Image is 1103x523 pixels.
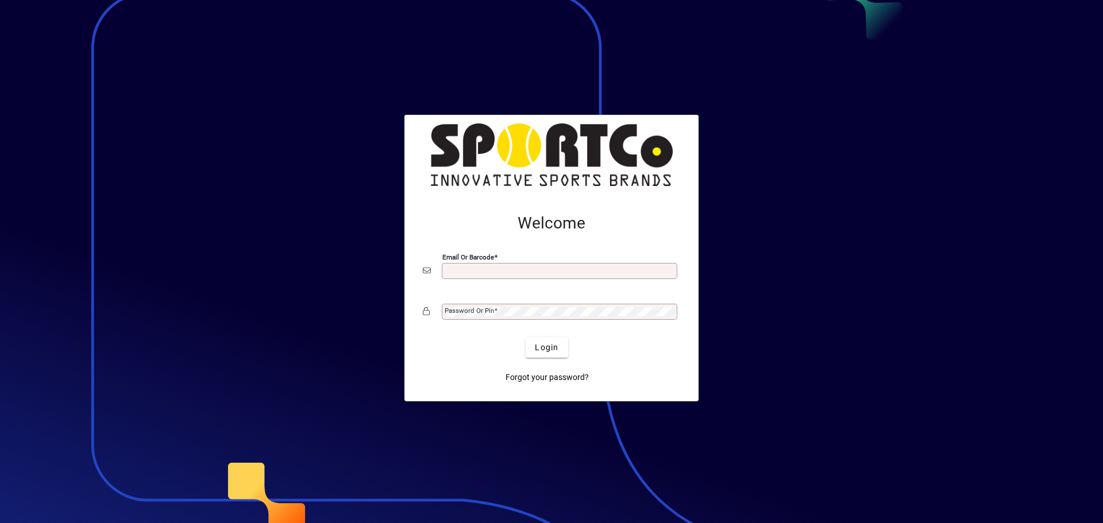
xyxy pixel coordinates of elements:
[445,307,494,315] mat-label: Password or Pin
[506,371,589,383] span: Forgot your password?
[526,337,568,358] button: Login
[535,342,558,354] span: Login
[423,214,680,233] h2: Welcome
[501,367,593,388] a: Forgot your password?
[442,253,494,261] mat-label: Email or Barcode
